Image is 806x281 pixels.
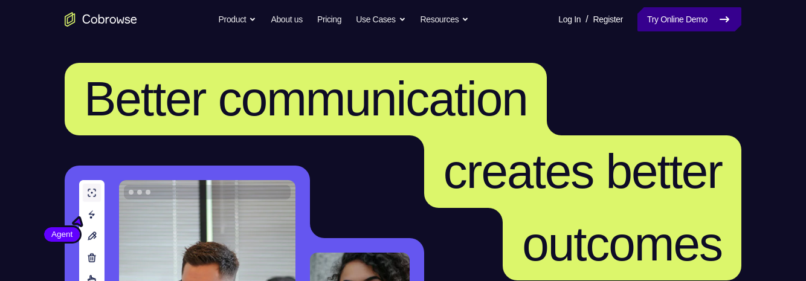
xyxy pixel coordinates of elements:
[356,7,405,31] button: Use Cases
[637,7,741,31] a: Try Online Demo
[443,144,722,198] span: creates better
[271,7,302,31] a: About us
[219,7,257,31] button: Product
[558,7,581,31] a: Log In
[84,72,527,126] span: Better communication
[317,7,341,31] a: Pricing
[65,12,137,27] a: Go to the home page
[522,217,722,271] span: outcomes
[585,12,588,27] span: /
[593,7,623,31] a: Register
[421,7,469,31] button: Resources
